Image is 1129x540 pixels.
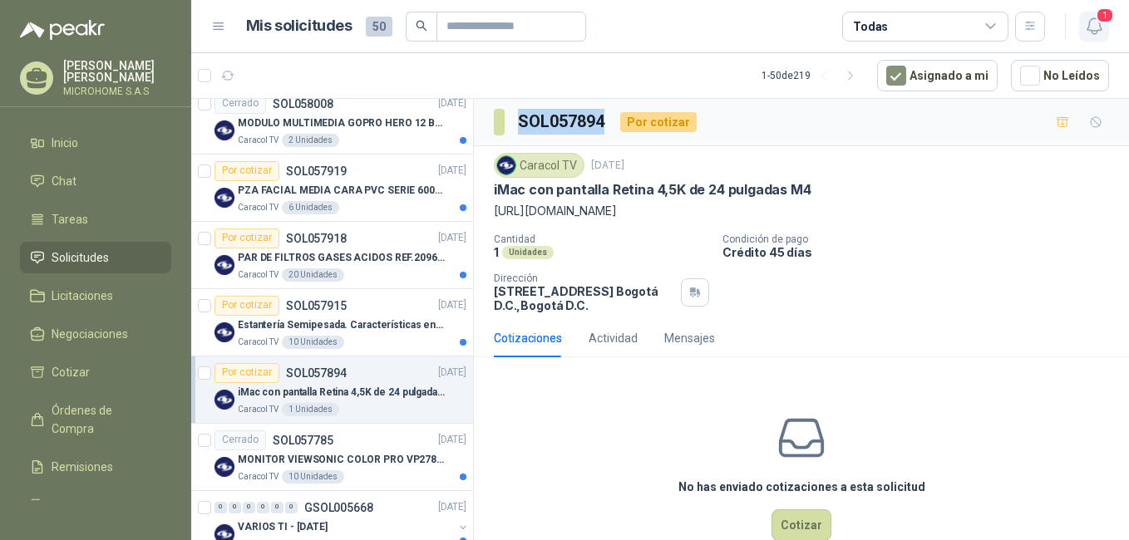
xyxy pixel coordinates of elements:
[20,395,171,444] a: Órdenes de Compra
[762,62,864,89] div: 1 - 50 de 219
[238,336,279,349] p: Caracol TV
[238,403,279,416] p: Caracol TV
[238,519,328,535] p: VARIOS TI - [DATE]
[52,248,109,267] span: Solicitudes
[214,255,234,275] img: Company Logo
[214,322,234,342] img: Company Logo
[518,109,607,135] h3: SOL057894
[238,385,445,400] p: iMac con pantalla Retina 4,5K de 24 pulgadas M4
[214,120,234,140] img: Company Logo
[273,434,333,446] p: SOL057785
[52,496,125,514] span: Configuración
[191,87,473,155] a: CerradoSOL058008[DATE] Company LogoMODULO MULTIMEDIA GOPRO HERO 12 BLACKCaracol TV2 Unidades
[438,163,466,179] p: [DATE]
[282,403,339,416] div: 1 Unidades
[191,289,473,356] a: Por cotizarSOL057915[DATE] Company LogoEstantería Semipesada. Características en el adjuntoCaraco...
[20,204,171,235] a: Tareas
[214,457,234,477] img: Company Logo
[877,60,998,91] button: Asignado a mi
[238,268,279,282] p: Caracol TV
[214,188,234,208] img: Company Logo
[63,60,171,83] p: [PERSON_NAME] [PERSON_NAME]
[438,432,466,448] p: [DATE]
[438,297,466,313] p: [DATE]
[282,268,344,282] div: 20 Unidades
[52,325,128,343] span: Negociaciones
[238,115,445,131] p: MODULO MULTIMEDIA GOPRO HERO 12 BLACK
[494,233,709,245] p: Cantidad
[191,424,473,491] a: CerradoSOL057785[DATE] Company LogoMONITOR VIEWSONIC COLOR PRO VP2786-4KCaracol TV10 Unidades
[494,153,584,178] div: Caracol TV
[591,158,624,174] p: [DATE]
[286,367,347,379] p: SOL057894
[722,233,1122,245] p: Condición de pago
[246,14,353,38] h1: Mis solicitudes
[494,272,674,284] p: Dirección
[20,318,171,350] a: Negociaciones
[52,458,113,476] span: Remisiones
[416,20,427,32] span: search
[214,502,227,513] div: 0
[664,329,715,347] div: Mensajes
[366,17,392,37] span: 50
[238,317,445,333] p: Estantería Semipesada. Características en el adjunto
[282,134,339,147] div: 2 Unidades
[494,181,811,199] p: iMac con pantalla Retina 4,5K de 24 pulgadas M4
[214,363,279,383] div: Por cotizar
[282,336,344,349] div: 10 Unidades
[273,98,333,110] p: SOL058008
[286,165,347,177] p: SOL057919
[282,470,344,484] div: 10 Unidades
[20,356,171,388] a: Cotizar
[191,222,473,289] a: Por cotizarSOL057918[DATE] Company LogoPAR DE FILTROS GASES ACIDOS REF.2096 3MCaracol TV20 Unidades
[1096,7,1114,23] span: 1
[285,502,298,513] div: 0
[286,233,347,244] p: SOL057918
[20,165,171,197] a: Chat
[494,245,499,259] p: 1
[52,287,113,305] span: Licitaciones
[438,96,466,111] p: [DATE]
[620,112,697,132] div: Por cotizar
[214,390,234,410] img: Company Logo
[257,502,269,513] div: 0
[286,300,347,312] p: SOL057915
[238,183,445,199] p: PZA FACIAL MEDIA CARA PVC SERIE 6000 3M
[229,502,241,513] div: 0
[438,499,466,515] p: [DATE]
[20,451,171,483] a: Remisiones
[243,502,255,513] div: 0
[214,228,279,248] div: Por cotizar
[238,470,279,484] p: Caracol TV
[20,20,105,40] img: Logo peakr
[214,430,266,450] div: Cerrado
[853,17,888,36] div: Todas
[271,502,283,513] div: 0
[20,242,171,273] a: Solicitudes
[497,156,515,174] img: Company Logo
[238,452,445,468] p: MONITOR VIEWSONIC COLOR PRO VP2786-4K
[282,201,339,214] div: 6 Unidades
[191,155,473,222] a: Por cotizarSOL057919[DATE] Company LogoPZA FACIAL MEDIA CARA PVC SERIE 6000 3MCaracol TV6 Unidades
[238,201,279,214] p: Caracol TV
[1079,12,1109,42] button: 1
[191,356,473,424] a: Por cotizarSOL057894[DATE] Company LogoiMac con pantalla Retina 4,5K de 24 pulgadas M4Caracol TV1...
[214,296,279,316] div: Por cotizar
[494,329,562,347] div: Cotizaciones
[678,478,925,496] h3: No has enviado cotizaciones a esta solicitud
[722,245,1122,259] p: Crédito 45 días
[494,284,674,312] p: [STREET_ADDRESS] Bogotá D.C. , Bogotá D.C.
[494,202,1109,220] p: [URL][DOMAIN_NAME]
[304,502,373,513] p: GSOL005668
[238,250,445,266] p: PAR DE FILTROS GASES ACIDOS REF.2096 3M
[20,489,171,521] a: Configuración
[589,329,638,347] div: Actividad
[20,127,171,159] a: Inicio
[52,401,155,438] span: Órdenes de Compra
[214,94,266,114] div: Cerrado
[52,363,90,381] span: Cotizar
[52,210,88,228] span: Tareas
[438,365,466,380] p: [DATE]
[238,134,279,147] p: Caracol TV
[1011,60,1109,91] button: No Leídos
